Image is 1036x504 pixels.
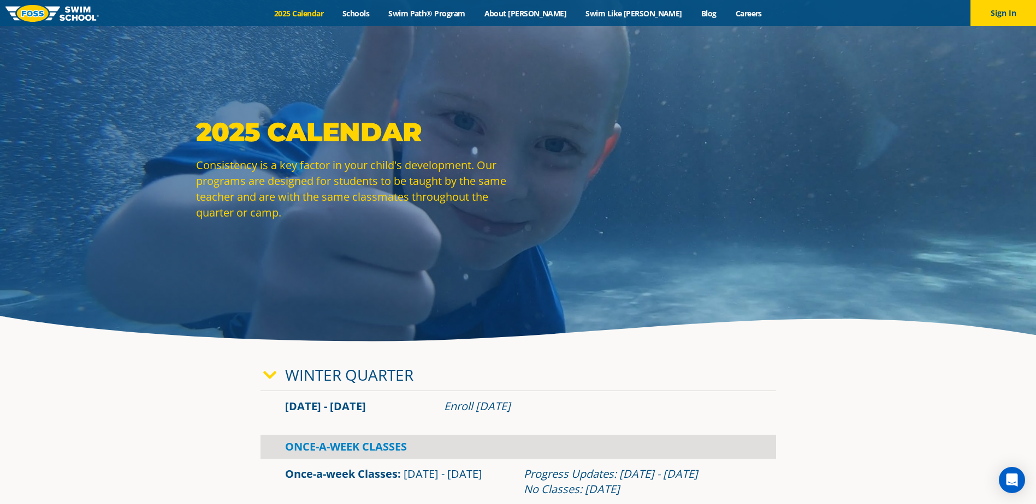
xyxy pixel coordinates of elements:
[261,435,776,459] div: Once-A-Week Classes
[196,157,513,220] p: Consistency is a key factor in your child's development. Our programs are designed for students t...
[379,8,475,19] a: Swim Path® Program
[285,364,413,385] a: Winter Quarter
[333,8,379,19] a: Schools
[265,8,333,19] a: 2025 Calendar
[475,8,576,19] a: About [PERSON_NAME]
[285,399,366,413] span: [DATE] - [DATE]
[404,466,482,481] span: [DATE] - [DATE]
[444,399,751,414] div: Enroll [DATE]
[5,5,99,22] img: FOSS Swim School Logo
[196,116,422,148] strong: 2025 Calendar
[524,466,751,497] div: Progress Updates: [DATE] - [DATE] No Classes: [DATE]
[285,466,398,481] a: Once-a-week Classes
[726,8,771,19] a: Careers
[576,8,692,19] a: Swim Like [PERSON_NAME]
[999,467,1025,493] div: Open Intercom Messenger
[691,8,726,19] a: Blog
